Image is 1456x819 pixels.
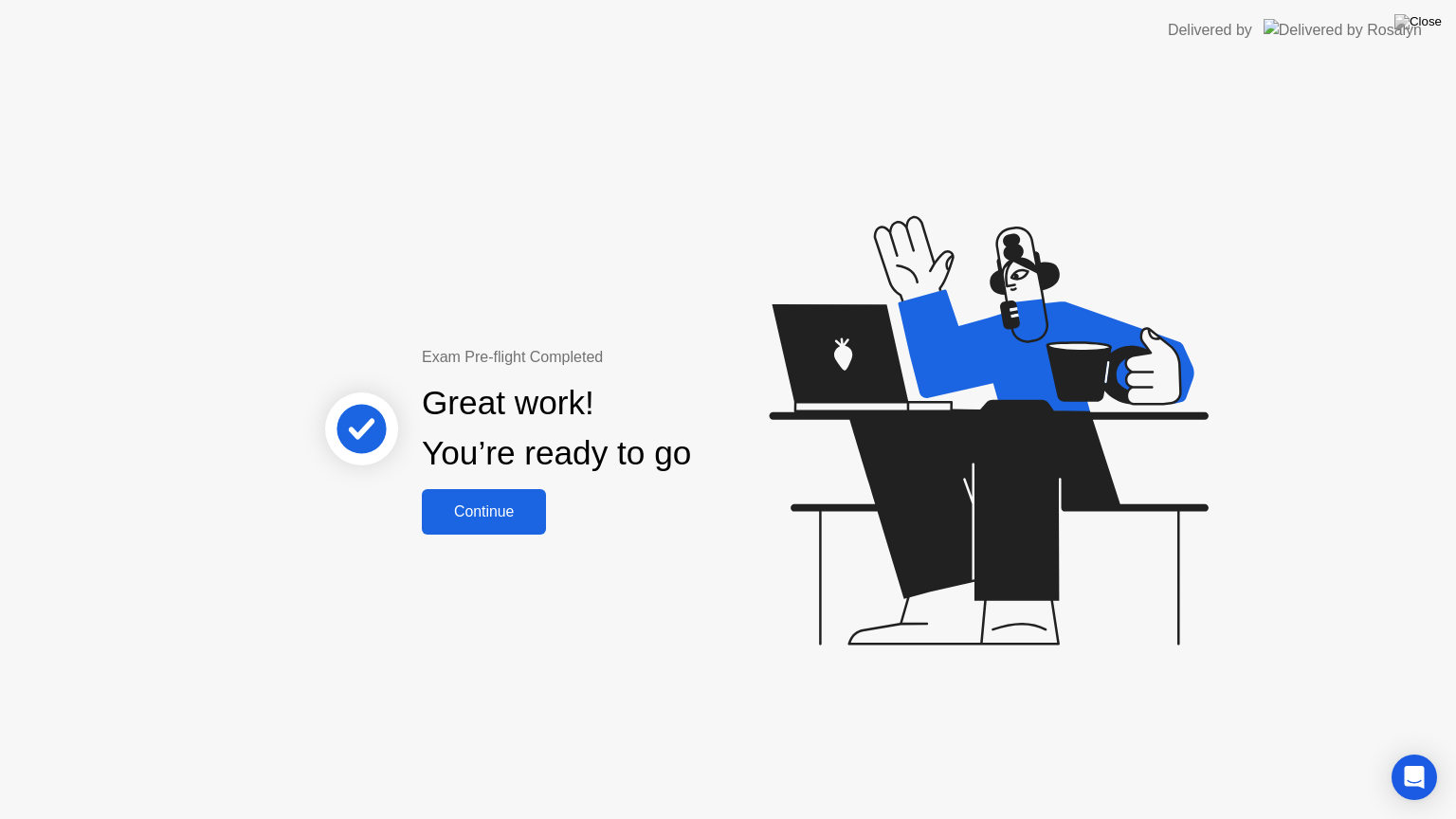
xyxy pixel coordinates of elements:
[1392,755,1437,800] div: Open Intercom Messenger
[1264,19,1422,41] img: Delivered by Rosalyn
[422,378,691,479] div: Great work! You’re ready to go
[422,489,546,535] button: Continue
[1394,14,1442,29] img: Close
[1168,19,1252,42] div: Delivered by
[422,346,813,369] div: Exam Pre-flight Completed
[428,503,540,520] div: Continue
